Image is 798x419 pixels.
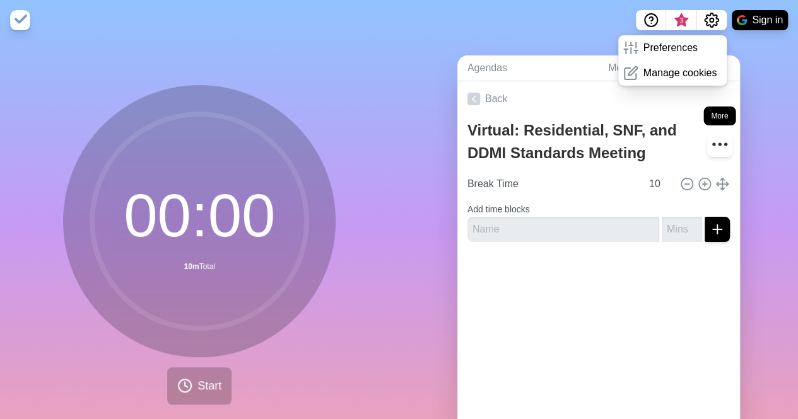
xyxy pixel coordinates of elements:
[467,217,659,242] input: Name
[666,10,696,30] button: What’s new
[167,367,232,405] button: Start
[676,16,686,26] span: 3
[696,10,727,30] button: Settings
[10,10,30,30] img: timeblocks logo
[643,66,717,81] p: Manage cookies
[644,171,674,197] input: Mins
[457,81,740,117] a: Back
[732,10,788,30] button: Sign in
[636,10,666,30] button: Help
[462,171,642,197] input: Name
[643,40,698,55] p: Preferences
[457,55,598,81] a: Agendas
[737,15,747,25] img: google logo
[662,217,702,242] input: Mins
[598,55,740,81] a: Meetings
[707,132,732,157] button: More
[467,204,530,214] label: Add time blocks
[197,377,221,394] span: Start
